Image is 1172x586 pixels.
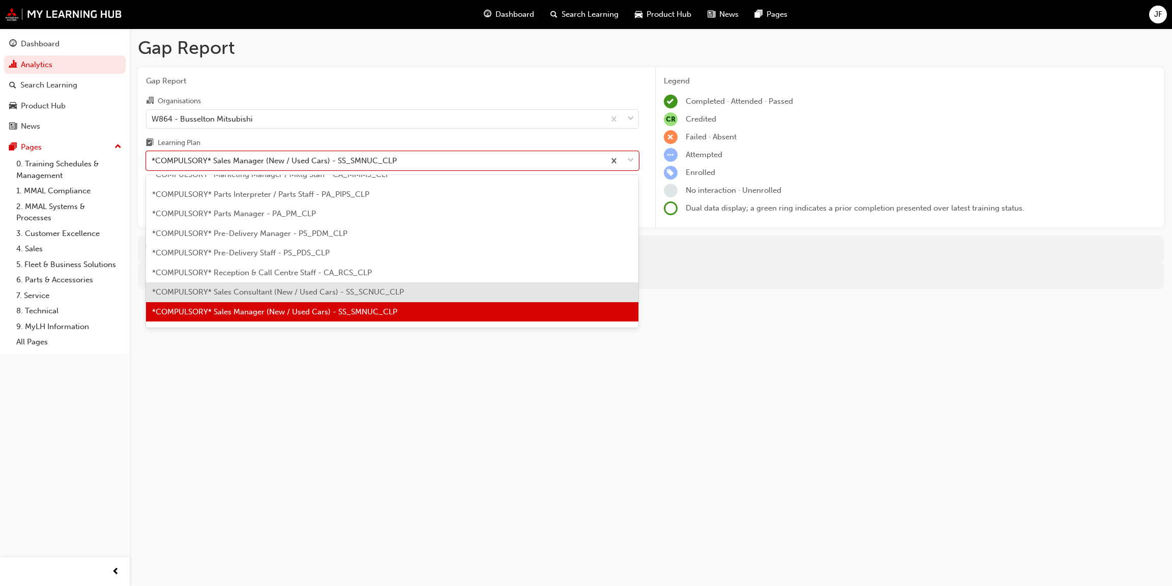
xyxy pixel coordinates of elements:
[4,55,126,74] a: Analytics
[542,4,627,25] a: search-iconSearch Learning
[12,156,126,183] a: 0. Training Schedules & Management
[686,203,1024,213] span: Dual data display; a green ring indicates a prior completion presented over latest training status.
[664,95,678,108] span: learningRecordVerb_COMPLETE-icon
[152,268,372,277] span: *COMPULSORY* Reception & Call Centre Staff - CA_RCS_CLP
[686,168,715,177] span: Enrolled
[12,319,126,335] a: 9. MyLH Information
[112,566,120,578] span: prev-icon
[152,248,330,257] span: *COMPULSORY* Pre-Delivery Staff - PS_PDS_CLP
[152,287,404,297] span: *COMPULSORY* Sales Consultant (New / Used Cars) - SS_SCNUC_CLP
[145,270,1156,282] div: For more in-depth analysis and data download, go to
[4,35,126,53] a: Dashboard
[158,96,201,106] div: Organisations
[686,186,781,195] span: No interaction · Unenrolled
[152,190,369,199] span: *COMPULSORY* Parts Interpreter / Parts Staff - PA_PIPS_CLP
[4,117,126,136] a: News
[9,122,17,131] span: news-icon
[1149,6,1167,23] button: JF
[21,141,42,153] div: Pages
[152,209,316,218] span: *COMPULSORY* Parts Manager - PA_PM_CLP
[21,121,40,132] div: News
[664,130,678,144] span: learningRecordVerb_FAIL-icon
[12,257,126,273] a: 5. Fleet & Business Solutions
[12,303,126,319] a: 8. Technical
[138,37,1164,59] h1: Gap Report
[9,81,16,90] span: search-icon
[686,97,793,106] span: Completed · Attended · Passed
[9,40,17,49] span: guage-icon
[5,8,122,21] img: mmal
[146,139,154,148] span: learningplan-icon
[699,4,747,25] a: news-iconNews
[146,75,639,87] span: Gap Report
[20,79,77,91] div: Search Learning
[627,154,634,167] span: down-icon
[719,9,739,20] span: News
[9,143,17,152] span: pages-icon
[4,138,126,157] button: Pages
[4,33,126,138] button: DashboardAnalyticsSearch LearningProduct HubNews
[476,4,542,25] a: guage-iconDashboard
[12,334,126,350] a: All Pages
[495,9,534,20] span: Dashboard
[21,100,66,112] div: Product Hub
[12,272,126,288] a: 6. Parts & Accessories
[686,114,716,124] span: Credited
[686,132,737,141] span: Failed · Absent
[627,4,699,25] a: car-iconProduct Hub
[152,113,253,125] div: W864 - Busselton Mitsubishi
[747,4,796,25] a: pages-iconPages
[12,226,126,242] a: 3. Customer Excellence
[152,307,397,316] span: *COMPULSORY* Sales Manager (New / Used Cars) - SS_SMNUC_CLP
[4,76,126,95] a: Search Learning
[627,112,634,126] span: down-icon
[664,184,678,197] span: learningRecordVerb_NONE-icon
[138,236,1164,262] div: There are no learners to run this report against.
[767,9,787,20] span: Pages
[635,8,642,21] span: car-icon
[4,97,126,115] a: Product Hub
[146,97,154,106] span: organisation-icon
[12,241,126,257] a: 4. Sales
[562,9,619,20] span: Search Learning
[1154,9,1162,20] span: JF
[12,199,126,226] a: 2. MMAL Systems & Processes
[550,8,558,21] span: search-icon
[9,61,17,70] span: chart-icon
[12,288,126,304] a: 7. Service
[484,8,491,21] span: guage-icon
[708,8,715,21] span: news-icon
[152,229,347,238] span: *COMPULSORY* Pre-Delivery Manager - PS_PDM_CLP
[755,8,763,21] span: pages-icon
[152,327,316,336] span: *COMPULSORY* Service Advisor - PS_SA_CLP
[152,155,397,167] div: *COMPULSORY* Sales Manager (New / Used Cars) - SS_SMNUC_CLP
[114,140,122,154] span: up-icon
[664,112,678,126] span: null-icon
[664,75,1156,87] div: Legend
[158,138,200,148] div: Learning Plan
[686,150,722,159] span: Attempted
[664,166,678,180] span: learningRecordVerb_ENROLL-icon
[664,148,678,162] span: learningRecordVerb_ATTEMPT-icon
[647,9,691,20] span: Product Hub
[9,102,17,111] span: car-icon
[12,183,126,199] a: 1. MMAL Compliance
[21,38,60,50] div: Dashboard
